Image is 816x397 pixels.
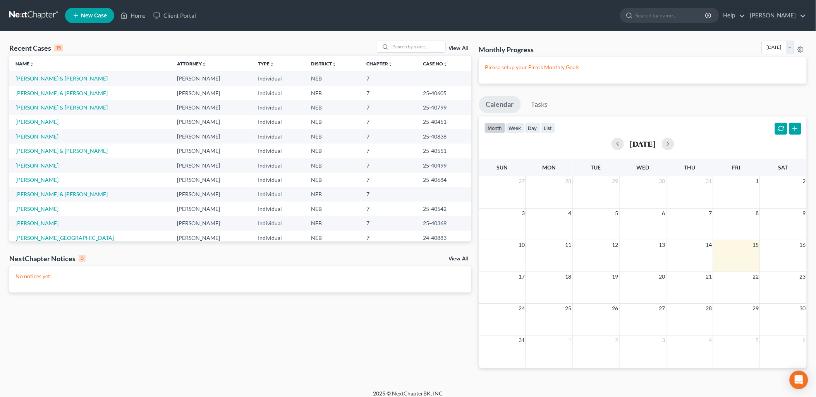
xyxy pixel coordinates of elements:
[658,240,666,250] span: 13
[802,209,807,218] span: 9
[449,46,468,51] a: View All
[305,86,361,100] td: NEB
[361,115,417,129] td: 7
[705,304,713,313] span: 28
[15,104,108,111] a: [PERSON_NAME] & [PERSON_NAME]
[518,335,526,345] span: 31
[568,209,572,218] span: 4
[305,71,361,86] td: NEB
[15,61,34,67] a: Nameunfold_more
[29,62,34,67] i: unfold_more
[171,173,252,187] td: [PERSON_NAME]
[171,71,252,86] td: [PERSON_NAME]
[799,240,807,250] span: 16
[615,335,619,345] span: 2
[15,234,114,241] a: [PERSON_NAME][GEOGRAPHIC_DATA]
[252,187,305,202] td: Individual
[417,158,471,173] td: 25-40499
[367,61,393,67] a: Chapterunfold_more
[684,164,695,171] span: Thu
[15,220,58,226] a: [PERSON_NAME]
[252,202,305,216] td: Individual
[15,118,58,125] a: [PERSON_NAME]
[417,100,471,115] td: 25-40799
[752,272,760,281] span: 22
[565,304,572,313] span: 25
[15,176,58,183] a: [PERSON_NAME]
[361,129,417,144] td: 7
[15,75,108,82] a: [PERSON_NAME] & [PERSON_NAME]
[565,272,572,281] span: 18
[311,61,337,67] a: Districtunfold_more
[417,115,471,129] td: 25-40451
[518,176,526,186] span: 27
[417,86,471,100] td: 25-40605
[305,144,361,158] td: NEB
[305,129,361,144] td: NEB
[541,123,555,133] button: list
[705,176,713,186] span: 31
[443,62,448,67] i: unfold_more
[361,71,417,86] td: 7
[15,191,108,197] a: [PERSON_NAME] & [PERSON_NAME]
[171,202,252,216] td: [PERSON_NAME]
[305,187,361,202] td: NEB
[755,209,760,218] span: 8
[505,123,525,133] button: week
[332,62,337,67] i: unfold_more
[417,202,471,216] td: 25-40542
[799,304,807,313] span: 30
[612,176,619,186] span: 29
[252,71,305,86] td: Individual
[417,173,471,187] td: 25-40684
[524,96,555,113] a: Tasks
[417,129,471,144] td: 25-40838
[171,158,252,173] td: [PERSON_NAME]
[746,9,806,22] a: [PERSON_NAME]
[778,164,788,171] span: Sat
[658,176,666,186] span: 30
[417,144,471,158] td: 25-40551
[15,133,58,140] a: [PERSON_NAME]
[484,123,505,133] button: month
[270,62,274,67] i: unfold_more
[543,164,556,171] span: Mon
[252,173,305,187] td: Individual
[479,96,521,113] a: Calendar
[252,100,305,115] td: Individual
[361,187,417,202] td: 7
[658,272,666,281] span: 20
[658,304,666,313] span: 27
[361,173,417,187] td: 7
[417,216,471,231] td: 25-40369
[305,115,361,129] td: NEB
[755,335,760,345] span: 5
[252,129,305,144] td: Individual
[252,216,305,231] td: Individual
[117,9,149,22] a: Home
[361,144,417,158] td: 7
[636,8,706,22] input: Search by name...
[15,162,58,169] a: [PERSON_NAME]
[15,147,108,154] a: [PERSON_NAME] & [PERSON_NAME]
[565,176,572,186] span: 28
[361,231,417,245] td: 7
[9,254,86,263] div: NextChapter Notices
[449,256,468,262] a: View All
[171,187,252,202] td: [PERSON_NAME]
[171,86,252,100] td: [PERSON_NAME]
[252,86,305,100] td: Individual
[755,176,760,186] span: 1
[568,335,572,345] span: 1
[720,9,746,22] a: Help
[391,41,445,52] input: Search by name...
[15,205,58,212] a: [PERSON_NAME]
[258,61,274,67] a: Typeunfold_more
[612,304,619,313] span: 26
[661,335,666,345] span: 3
[171,129,252,144] td: [PERSON_NAME]
[388,62,393,67] i: unfold_more
[661,209,666,218] span: 6
[630,140,656,148] h2: [DATE]
[171,115,252,129] td: [PERSON_NAME]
